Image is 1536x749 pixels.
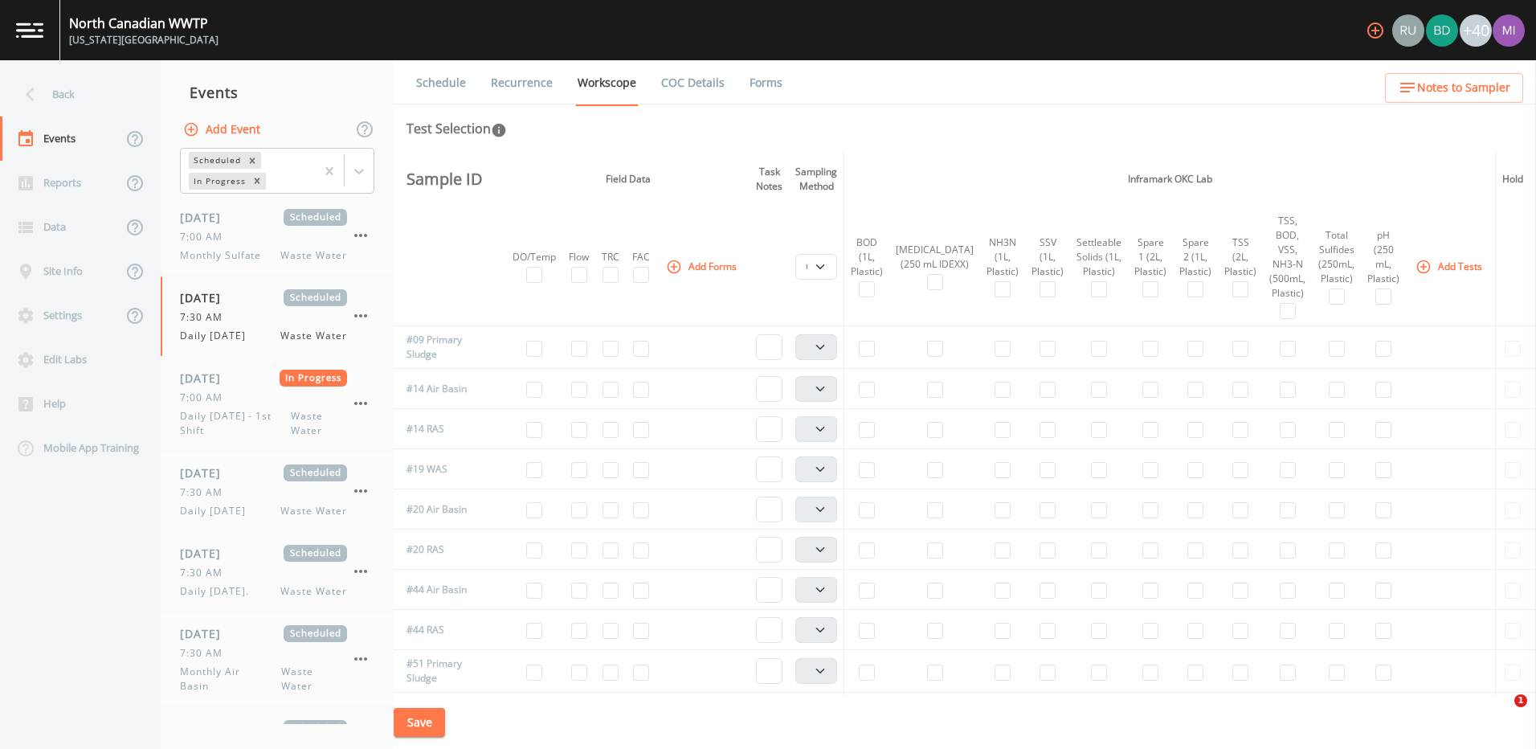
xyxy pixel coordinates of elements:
a: COC Details [659,60,727,105]
th: Task Notes [750,151,789,207]
span: [DATE] [180,625,232,642]
td: #20 RAS [394,530,491,570]
span: Daily [DATE] [180,504,255,518]
span: [DATE] [180,545,232,562]
a: Workscope [575,60,639,106]
div: Test Selection [406,119,507,138]
div: FAC [632,250,650,264]
span: In Progress [280,370,348,387]
svg: In this section you'll be able to select the analytical test to run, based on the media type, and... [491,122,507,138]
span: Scheduled [284,625,347,642]
span: [DATE] [180,209,232,226]
a: Schedule [414,60,468,105]
div: TRC [602,250,619,264]
td: #19 WAS [394,449,491,489]
div: DO/Temp [513,250,556,264]
div: Settleable Solids (1L, Plastic) [1076,235,1121,279]
td: #44 Air Basin [394,570,491,610]
span: Notes to Sampler [1417,78,1510,98]
div: TSS (2L, Plastic) [1224,235,1256,279]
div: Events [161,72,394,113]
span: 7:30 AM [180,485,232,500]
th: Inframark OKC Lab [844,151,1496,207]
span: 7:30 AM [180,646,232,661]
button: Add Tests [1412,253,1489,280]
a: [DATE]Scheduled7:00 AMMonthly SulfateWaste Water [161,196,394,276]
span: Scheduled [284,720,347,737]
div: SSV (1L, Plastic) [1031,235,1064,279]
div: Spare 1 (2L, Plastic) [1134,235,1166,279]
th: Field Data [506,151,750,207]
span: Scheduled [284,465,347,481]
img: logo [16,23,43,38]
span: [DATE] [180,720,232,737]
th: Sampling Method [789,151,844,207]
iframe: Intercom live chat [1481,694,1520,733]
span: Daily [DATE]. [180,584,258,599]
div: BOD (1L, Plastic) [851,235,883,279]
div: Russell Schindler [1391,14,1425,47]
span: Waste Water [280,248,347,263]
th: Hold [1496,151,1530,207]
a: [DATE]Scheduled7:30 AMMonthly Air BasinWaste Water [161,612,394,707]
img: a5c06d64ce99e847b6841ccd0307af82 [1392,14,1424,47]
div: [MEDICAL_DATA] (250 mL IDEXX) [896,243,974,272]
span: [DATE] [180,465,232,481]
a: [DATE]Scheduled7:30 AMDaily [DATE]Waste Water [161,276,394,357]
div: North Canadian WWTP [69,14,219,33]
span: Daily [DATE] - 1st Shift [180,409,291,438]
td: #20 Air Basin [394,489,491,530]
div: Flow [569,250,589,264]
div: In Progress [189,173,248,190]
th: Sample ID [394,151,491,207]
button: Save [394,708,445,738]
span: [DATE] [180,289,232,306]
span: Scheduled [284,209,347,226]
span: 7:30 AM [180,566,232,580]
div: NH3N (1L, Plastic) [987,235,1019,279]
a: [DATE]Scheduled7:30 AMDaily [DATE].Waste Water [161,532,394,612]
div: Spare 2 (1L, Plastic) [1179,235,1211,279]
div: pH (250 mL, Plastic) [1367,228,1399,286]
span: 1 [1514,694,1527,707]
img: 11d739c36d20347f7b23fdbf2a9dc2c5 [1493,14,1525,47]
img: 9f682ec1c49132a47ef547787788f57d [1426,14,1458,47]
span: Waste Water [280,329,347,343]
span: 7:00 AM [180,230,232,244]
div: Brock DeVeau [1425,14,1459,47]
td: #09 Primary Sludge [394,326,491,369]
a: Recurrence [488,60,555,105]
div: Remove In Progress [248,173,266,190]
a: [DATE]Scheduled7:30 AMDaily [DATE]Waste Water [161,452,394,532]
span: 7:00 AM [180,391,232,405]
span: [DATE] [180,370,232,387]
td: #51 Primary Sludge [394,650,491,693]
span: Daily [DATE] [180,329,255,343]
div: Remove Scheduled [243,152,261,169]
button: Add Forms [663,253,743,280]
span: 7:30 AM [180,310,232,325]
a: Forms [747,60,785,105]
span: Waste Water [291,409,347,438]
button: Notes to Sampler [1385,73,1523,103]
div: [US_STATE][GEOGRAPHIC_DATA] [69,33,219,47]
td: #53 WAS [394,693,491,733]
div: Scheduled [189,152,243,169]
span: Monthly Air Basin [180,665,281,694]
span: Waste Water [280,584,347,599]
span: Scheduled [284,545,347,562]
span: Waste Water [280,504,347,518]
td: #14 RAS [394,409,491,449]
div: Total Sulfides (250mL, Plastic) [1318,228,1354,286]
td: #14 Air Basin [394,369,491,409]
div: TSS, BOD, VSS, NH3-N (500mL, Plastic) [1269,214,1305,301]
span: Scheduled [284,289,347,306]
td: #44 RAS [394,610,491,650]
span: Monthly Sulfate [180,248,271,263]
a: [DATE]In Progress7:00 AMDaily [DATE] - 1st ShiftWaste Water [161,357,394,452]
span: Waste Water [281,665,347,694]
div: +40 [1460,14,1492,47]
button: Add Event [180,115,267,145]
